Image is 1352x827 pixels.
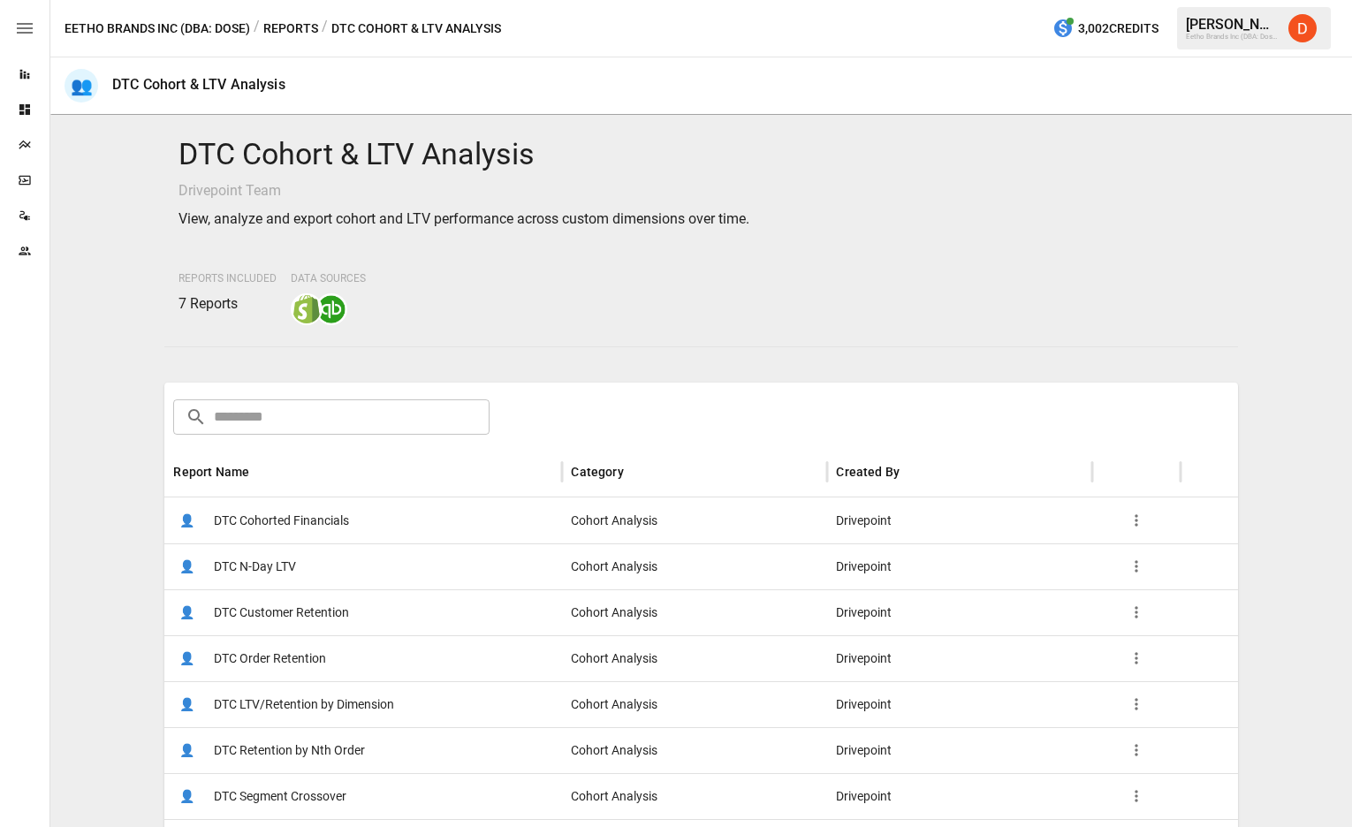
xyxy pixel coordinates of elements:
p: Drivepoint Team [178,180,1223,201]
span: DTC Retention by Nth Order [214,728,365,773]
span: 👤 [173,645,200,671]
span: DTC LTV/Retention by Dimension [214,682,394,727]
div: Report Name [173,465,249,479]
span: DTC Order Retention [214,636,326,681]
button: Reports [263,18,318,40]
span: DTC N-Day LTV [214,544,296,589]
div: Cohort Analysis [562,543,827,589]
img: Daley Meistrell [1288,14,1317,42]
div: DTC Cohort & LTV Analysis [112,76,285,93]
div: Cohort Analysis [562,727,827,773]
button: 3,002Credits [1045,12,1166,45]
div: Category [571,465,623,479]
span: Data Sources [291,272,366,285]
span: 👤 [173,507,200,534]
div: Cohort Analysis [562,681,827,727]
p: 7 Reports [178,293,277,315]
div: Created By [836,465,900,479]
div: Drivepoint [827,589,1092,635]
div: Drivepoint [827,497,1092,543]
span: 👤 [173,599,200,626]
div: 👥 [65,69,98,102]
h4: DTC Cohort & LTV Analysis [178,136,1223,173]
span: 👤 [173,691,200,717]
span: 👤 [173,783,200,809]
span: Reports Included [178,272,277,285]
button: Eetho Brands Inc (DBA: Dose) [65,18,250,40]
div: / [254,18,260,40]
p: View, analyze and export cohort and LTV performance across custom dimensions over time. [178,209,1223,230]
button: Sort [251,459,276,484]
div: Cohort Analysis [562,635,827,681]
span: DTC Cohorted Financials [214,498,349,543]
div: Drivepoint [827,681,1092,727]
div: / [322,18,328,40]
span: 👤 [173,737,200,763]
div: Eetho Brands Inc (DBA: Dose) [1186,33,1278,41]
div: Drivepoint [827,635,1092,681]
div: Cohort Analysis [562,589,827,635]
div: Drivepoint [827,543,1092,589]
div: Cohort Analysis [562,497,827,543]
img: shopify [292,295,321,323]
button: Sort [901,459,926,484]
button: Daley Meistrell [1278,4,1327,53]
span: DTC Segment Crossover [214,774,346,819]
div: Drivepoint [827,727,1092,773]
div: [PERSON_NAME] [1186,16,1278,33]
img: quickbooks [317,295,346,323]
button: Sort [626,459,650,484]
span: 👤 [173,553,200,580]
div: Drivepoint [827,773,1092,819]
span: DTC Customer Retention [214,590,349,635]
div: Cohort Analysis [562,773,827,819]
span: 3,002 Credits [1078,18,1158,40]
